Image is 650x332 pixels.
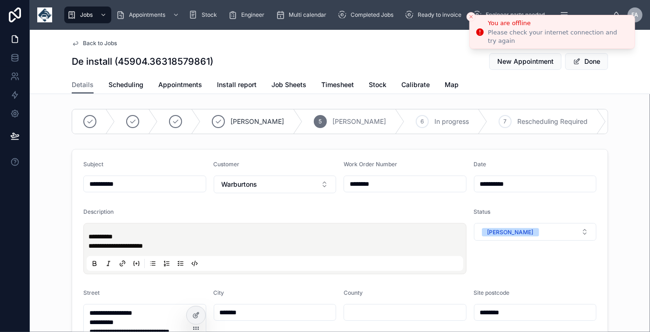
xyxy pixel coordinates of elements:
a: Appointments [113,7,184,23]
span: Ready to invoice [418,11,461,19]
span: Rescheduling Required [517,117,588,126]
span: Street [83,289,100,296]
span: 6 [421,118,424,125]
span: Install report [217,80,257,89]
span: 5 [319,118,322,125]
a: Completed Jobs [335,7,400,23]
h1: De install (45904.36318579861) [72,55,213,68]
div: [PERSON_NAME] [487,228,534,237]
a: Calibrate [401,76,430,95]
span: Engineer [241,11,264,19]
span: Jobs [80,11,93,19]
a: Multi calendar [273,7,333,23]
span: 7 [504,118,507,125]
span: Stock [202,11,217,19]
a: Engineer parts needed [470,7,551,23]
div: scrollable content [60,5,613,25]
button: Select Button [474,223,597,241]
span: [PERSON_NAME] [230,117,284,126]
a: Stock [369,76,386,95]
button: Close toast [467,12,476,21]
a: Install report [217,76,257,95]
a: Timesheet [321,76,354,95]
span: [PERSON_NAME] [332,117,386,126]
a: Jobs [64,7,111,23]
img: App logo [37,7,52,22]
button: Select Button [214,176,337,193]
span: Appointments [158,80,202,89]
div: You are offline [488,19,627,28]
span: Map [445,80,459,89]
a: Map [445,76,459,95]
a: Appointments [158,76,202,95]
span: Stock [369,80,386,89]
span: Subject [83,161,103,168]
span: Site postcode [474,289,510,296]
span: Scheduling [108,80,143,89]
span: Description [83,208,114,215]
span: Completed Jobs [351,11,393,19]
a: Scheduling [108,76,143,95]
button: New Appointment [489,53,562,70]
a: Details [72,76,94,94]
span: In progress [434,117,469,126]
span: County [344,289,363,296]
span: Warburtons [222,180,257,189]
span: Status [474,208,491,215]
span: Details [72,80,94,89]
a: Back to Jobs [72,40,117,47]
span: New Appointment [497,57,554,66]
span: Calibrate [401,80,430,89]
a: Ready to invoice [402,7,468,23]
span: City [214,289,224,296]
a: Stock [186,7,223,23]
a: Job Sheets [271,76,306,95]
a: Engineer [225,7,271,23]
span: Work Order Number [344,161,397,168]
span: FA [632,11,639,19]
span: Job Sheets [271,80,306,89]
span: Customer [214,161,240,168]
div: Please check your internet connection and try again [488,28,627,45]
button: Done [565,53,608,70]
span: Appointments [129,11,165,19]
span: Date [474,161,487,168]
span: Back to Jobs [83,40,117,47]
span: Multi calendar [289,11,326,19]
span: Timesheet [321,80,354,89]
